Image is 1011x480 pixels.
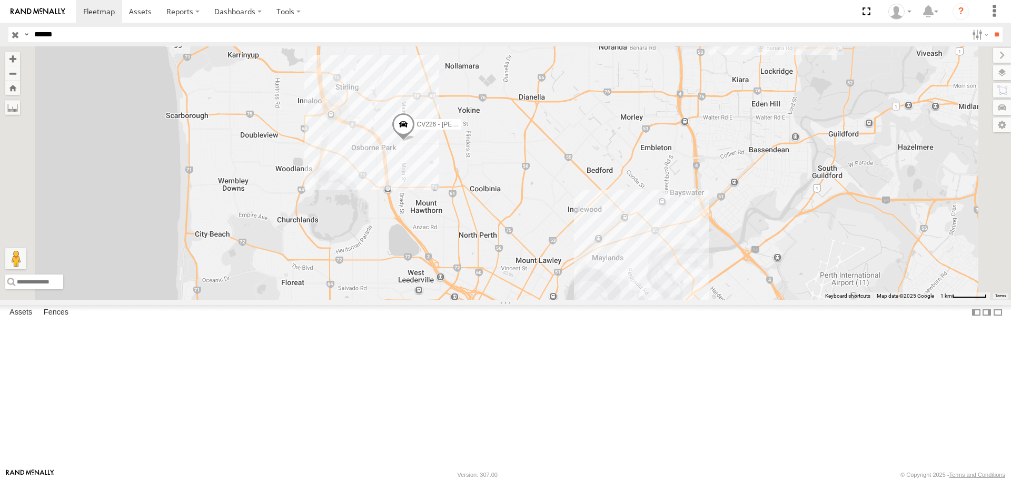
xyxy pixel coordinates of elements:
[22,27,31,42] label: Search Query
[940,293,952,299] span: 1 km
[825,292,870,300] button: Keyboard shortcuts
[937,292,990,300] button: Map Scale: 1 km per 62 pixels
[995,293,1006,298] a: Terms (opens in new tab)
[885,4,915,19] div: Dean Richter
[993,117,1011,132] label: Map Settings
[38,306,74,320] label: Fences
[6,469,54,480] a: Visit our Website
[11,8,65,15] img: rand-logo.svg
[5,81,20,95] button: Zoom Home
[417,121,494,129] span: CV226 - [PERSON_NAME]
[5,66,20,81] button: Zoom out
[949,472,1005,478] a: Terms and Conditions
[5,100,20,115] label: Measure
[5,52,20,66] button: Zoom in
[458,472,498,478] div: Version: 307.00
[953,3,969,20] i: ?
[900,472,1005,478] div: © Copyright 2025 -
[971,305,982,320] label: Dock Summary Table to the Left
[877,293,934,299] span: Map data ©2025 Google
[982,305,992,320] label: Dock Summary Table to the Right
[993,305,1003,320] label: Hide Summary Table
[4,306,37,320] label: Assets
[5,248,26,269] button: Drag Pegman onto the map to open Street View
[968,27,990,42] label: Search Filter Options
